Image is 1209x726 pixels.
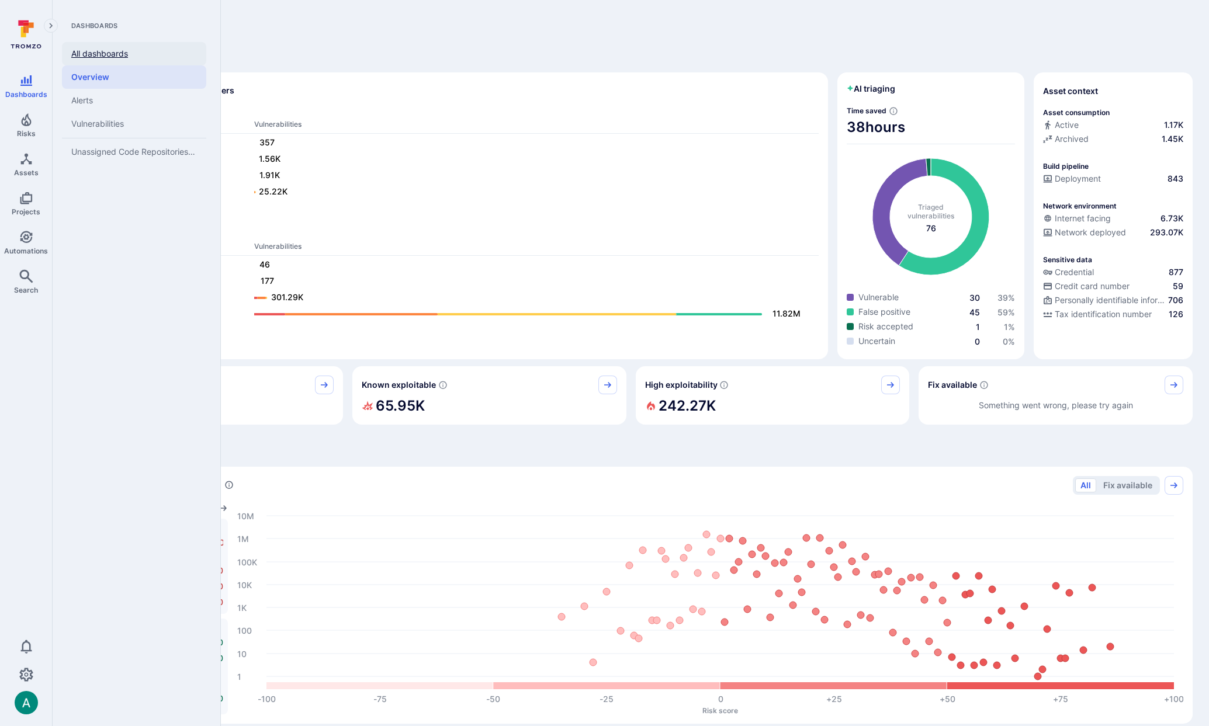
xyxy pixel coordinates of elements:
a: Credential877 [1043,266,1183,278]
span: 59 [1173,280,1183,292]
span: Discover [69,49,1193,65]
span: 0 % [1003,336,1015,346]
a: 357 [254,136,807,150]
div: High exploitability [636,366,910,425]
a: 45 [969,307,980,317]
a: 25.22K [254,185,807,199]
h2: 242.27K [659,394,716,418]
div: Code repository is archived [1043,133,1183,147]
text: 10 [237,648,247,658]
div: Evidence indicative of processing tax identification numbers [1043,308,1183,322]
button: All [1075,478,1096,492]
span: False positive [858,306,910,318]
text: 100 [237,625,252,635]
span: High exploitability [645,379,718,391]
text: -25 [600,694,614,704]
span: Deployment [1055,173,1101,185]
text: 301.29K [271,292,303,302]
span: Network deployed [1055,227,1126,238]
a: Archived1.45K [1043,133,1183,145]
text: -75 [373,694,387,704]
div: Evidence indicative of processing credit card numbers [1043,280,1183,294]
div: Archived [1043,133,1089,145]
div: Fix available [919,366,1193,425]
div: Configured deployment pipeline [1043,173,1183,187]
span: Automations [4,246,48,255]
span: Risk accepted [858,321,913,332]
p: Sensitive data [1043,255,1092,264]
div: Deployment [1043,173,1101,185]
span: Unassigned Code Repositories Overview [71,147,197,157]
p: Network environment [1043,202,1117,210]
a: 1 [976,322,980,332]
span: 38 hours [847,118,1015,137]
span: 1 % [1004,322,1015,332]
div: Network deployed [1043,227,1126,238]
a: 30 [969,293,980,303]
span: Archived [1055,133,1089,145]
div: Arjan Dehar [15,691,38,714]
div: Internet facing [1043,213,1111,224]
a: 46 [254,258,807,272]
a: Alerts [62,89,206,112]
a: Personally identifiable information (PII)706 [1043,294,1183,306]
h2: 65.95K [376,394,425,418]
th: Vulnerabilities [254,241,819,256]
span: Tax identification number [1055,308,1152,320]
i: Expand navigation menu [47,21,55,31]
span: 877 [1169,266,1183,278]
a: Deployment843 [1043,173,1183,185]
span: Dashboards [62,21,206,30]
img: ACg8ocLSa5mPYBaXNx3eFu_EmspyJX0laNWN7cXOFirfQ7srZveEpg=s96-c [15,691,38,714]
a: 1% [1004,322,1015,332]
a: All dashboards [62,42,206,65]
a: Overview [62,65,206,89]
a: 59% [997,307,1015,317]
button: Expand navigation menu [44,19,58,33]
text: 177 [261,276,274,286]
span: 1.45K [1162,133,1183,145]
svg: EPSS score ≥ 0.7 [719,380,729,390]
span: Vulnerable [858,291,899,303]
span: Internet facing [1055,213,1111,224]
span: Risks [17,129,36,138]
span: Personally identifiable information (PII) [1055,294,1166,306]
span: Triaged vulnerabilities [907,203,954,220]
svg: Estimated based on an average time of 30 mins needed to triage each vulnerability [889,106,898,116]
text: 11.82M [772,308,801,318]
text: +25 [826,694,842,704]
div: Commits seen in the last 180 days [1043,119,1183,133]
span: Uncertain [858,335,895,347]
div: Evidence that an asset is internet facing [1043,213,1183,227]
a: Internet facing6.73K [1043,213,1183,224]
a: 301.29K [254,291,807,305]
span: Ops scanners [78,228,819,237]
span: Asset context [1043,85,1098,97]
a: 11.82M [254,307,807,321]
div: Evidence indicative of handling user or service credentials [1043,266,1183,280]
span: 0 [975,336,980,346]
p: Something went wrong, please try again [979,399,1133,411]
span: Prioritize [69,443,1193,460]
text: 10M [237,510,254,520]
text: 1.56K [259,154,280,164]
span: Fix available [928,379,977,391]
text: +50 [940,694,955,704]
a: 1.91K [254,169,807,183]
span: Search [14,286,38,294]
p: Asset consumption [1043,108,1110,117]
div: Evidence that the asset is packaged and deployed somewhere [1043,227,1183,241]
span: Dashboards [5,90,47,99]
text: 1K [237,602,247,612]
text: 1.91K [259,170,280,180]
a: Unassigned Code Repositories Overview [62,140,206,164]
a: Vulnerabilities [62,112,206,136]
text: 357 [259,137,275,147]
div: Personally identifiable information (PII) [1043,294,1166,306]
svg: Confirmed exploitable by KEV [438,380,448,390]
div: Tax identification number [1043,308,1152,320]
th: Vulnerabilities [254,119,819,134]
span: 59 % [997,307,1015,317]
